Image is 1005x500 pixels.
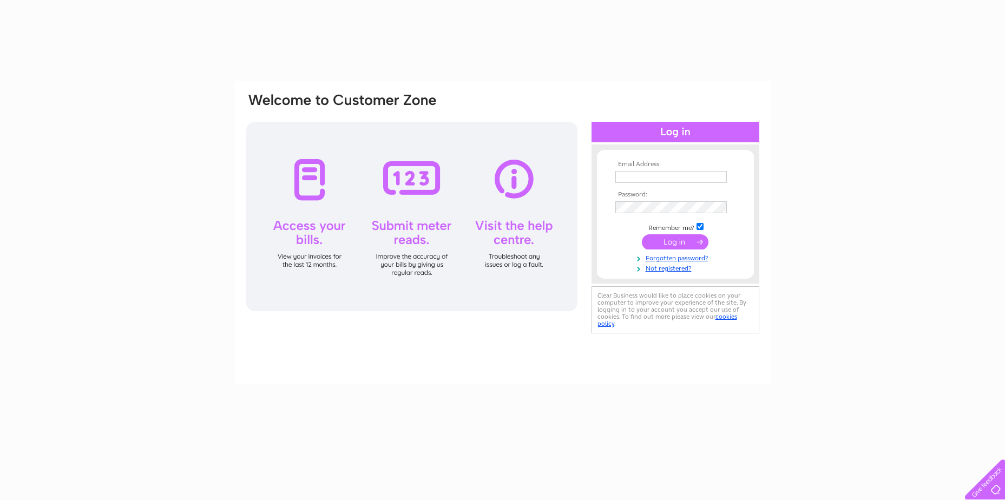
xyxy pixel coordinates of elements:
a: Not registered? [615,262,738,273]
td: Remember me? [613,221,738,232]
th: Email Address: [613,161,738,168]
a: Forgotten password? [615,252,738,262]
th: Password: [613,191,738,199]
input: Submit [642,234,708,249]
a: cookies policy [597,313,737,327]
div: Clear Business would like to place cookies on your computer to improve your experience of the sit... [592,286,759,333]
